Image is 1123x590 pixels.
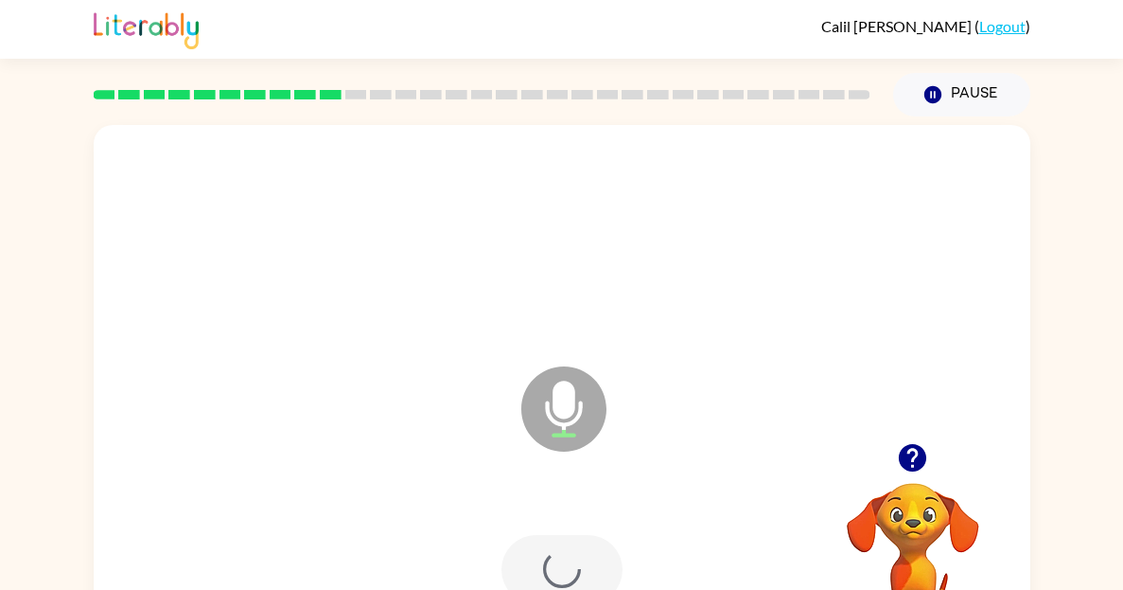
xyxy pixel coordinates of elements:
img: Literably [94,8,199,49]
a: Logout [979,17,1026,35]
button: Pause [893,73,1030,116]
div: ( ) [821,17,1030,35]
span: Calil [PERSON_NAME] [821,17,974,35]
